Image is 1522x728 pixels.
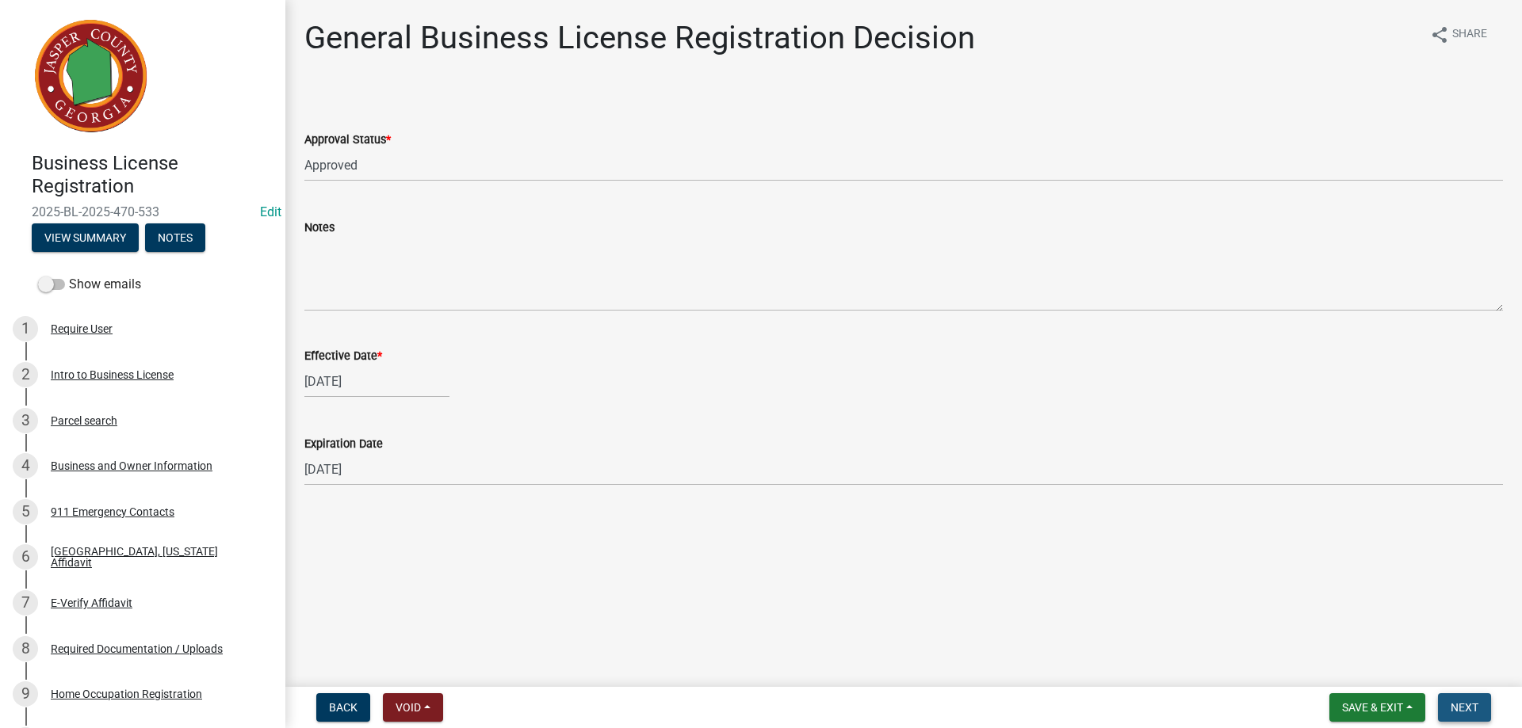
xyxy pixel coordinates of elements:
[38,275,141,294] label: Show emails
[32,232,139,245] wm-modal-confirm: Summary
[51,546,260,568] div: [GEOGRAPHIC_DATA], [US_STATE] Affidavit
[383,693,443,722] button: Void
[304,19,975,57] h1: General Business License Registration Decision
[32,17,151,135] img: Jasper County, Georgia
[13,590,38,616] div: 7
[260,204,281,219] wm-modal-confirm: Edit Application Number
[13,316,38,341] div: 1
[1342,701,1403,714] span: Save & Exit
[13,408,38,433] div: 3
[32,223,139,252] button: View Summary
[145,232,205,245] wm-modal-confirm: Notes
[51,323,113,334] div: Require User
[1329,693,1425,722] button: Save & Exit
[32,152,273,198] h4: Business License Registration
[396,701,421,714] span: Void
[51,415,117,426] div: Parcel search
[51,506,174,517] div: 911 Emergency Contacts
[13,499,38,524] div: 5
[51,369,174,380] div: Intro to Business License
[304,365,449,398] input: mm/dd/yyyy
[304,223,335,234] label: Notes
[13,453,38,478] div: 4
[1451,701,1478,714] span: Next
[51,643,223,654] div: Required Documentation / Uploads
[32,204,254,219] span: 2025-BL-2025-470-533
[329,701,358,714] span: Back
[304,439,383,450] label: Expiration Date
[304,351,382,362] label: Effective Date
[260,204,281,219] a: Edit
[304,135,391,146] label: Approval Status
[13,362,38,387] div: 2
[51,597,132,608] div: E-Verify Affidavit
[13,681,38,707] div: 9
[13,544,38,570] div: 6
[1438,693,1491,722] button: Next
[1417,19,1500,50] button: shareShare
[51,460,212,471] div: Business and Owner Information
[51,688,202,699] div: Home Occupation Registration
[1452,25,1487,44] span: Share
[316,693,370,722] button: Back
[13,636,38,661] div: 8
[145,223,205,252] button: Notes
[1430,25,1449,44] i: share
